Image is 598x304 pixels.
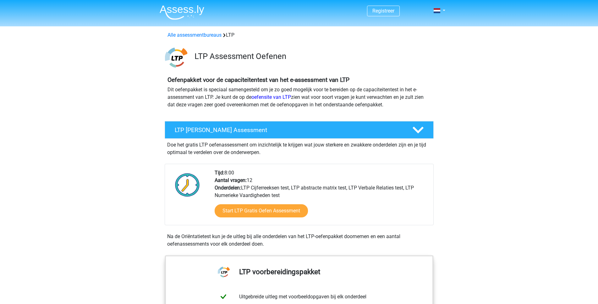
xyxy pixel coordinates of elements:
h4: LTP [PERSON_NAME] Assessment [175,126,402,134]
p: Dit oefenpakket is speciaal samengesteld om je zo goed mogelijk voor te bereiden op de capaciteit... [167,86,431,109]
img: Assessly [160,5,204,20]
a: Start LTP Gratis Oefen Assessment [215,204,308,217]
div: 8:00 12 LTP Cijferreeksen test, LTP abstracte matrix test, LTP Verbale Relaties test, LTP Numerie... [210,169,433,225]
b: Tijd: [215,170,224,176]
b: Oefenpakket voor de capaciteitentest van het e-assessment van LTP [167,76,349,83]
h3: LTP Assessment Oefenen [195,51,429,61]
div: Na de Oriëntatietest kun je de uitleg bij alle onderdelen van het LTP-oefenpakket doornemen en ee... [165,233,434,248]
img: ltp.png [165,46,187,69]
b: Onderdelen: [215,185,241,191]
div: LTP [165,31,433,39]
div: Doe het gratis LTP oefenassessment om inzichtelijk te krijgen wat jouw sterkere en zwakkere onder... [165,139,434,156]
a: Registreer [372,8,394,14]
a: oefensite van LTP [251,94,291,100]
a: Alle assessmentbureaus [167,32,222,38]
img: Klok [172,169,203,200]
a: LTP [PERSON_NAME] Assessment [162,121,436,139]
b: Aantal vragen: [215,177,247,183]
